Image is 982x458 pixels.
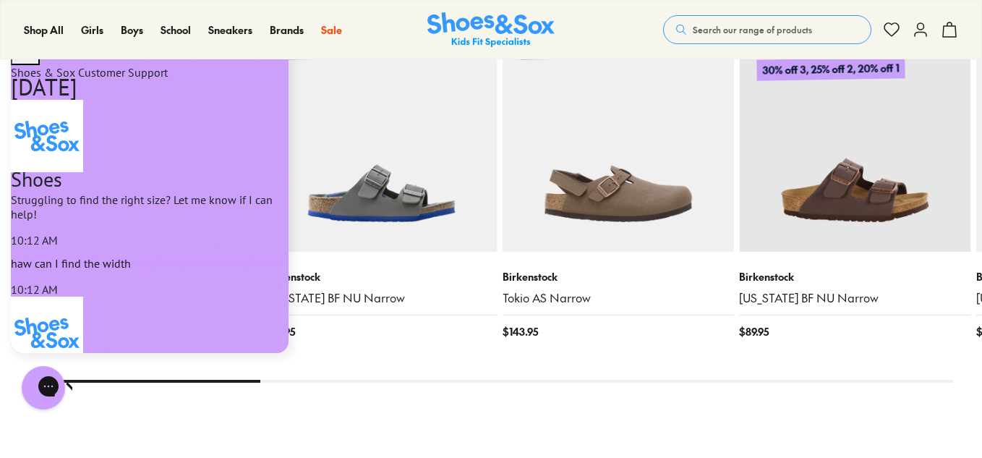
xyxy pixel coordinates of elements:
[11,136,289,150] h3: Shoes
[24,22,64,37] span: Shop All
[11,156,289,185] div: Struggling to find the right size? Let me know if I can help!
[739,269,970,284] p: Birkenstock
[739,324,769,339] span: $ 89.95
[208,22,252,38] a: Sneakers
[265,290,497,306] a: [US_STATE] BF NU Narrow
[756,57,905,81] p: 30% off 3, 25% off 2, 20% off 1
[11,220,289,234] p: haw can I find the width
[161,22,191,37] span: School
[265,269,497,284] p: Birkenstock
[208,22,252,37] span: Sneakers
[81,22,103,37] span: Girls
[161,22,191,38] a: School
[270,22,304,38] a: Brands
[11,260,83,333] img: Shoes & Sox Customer Support
[693,23,812,36] span: Search our range of products
[11,43,289,58] h2: [DATE]
[14,361,72,415] iframe: Gorgias live chat messenger
[503,290,734,306] a: Tokio AS Narrow
[121,22,143,37] span: Boys
[11,64,83,136] img: Shoes
[663,15,871,44] button: Search our range of products
[11,197,289,211] div: 10:12 AM
[739,290,970,306] a: [US_STATE] BF NU Narrow
[270,22,304,37] span: Brands
[503,324,538,339] span: $ 143.95
[24,22,64,38] a: Shop All
[11,246,289,260] div: 10:12 AM
[427,12,555,48] a: Shoes & Sox
[81,22,103,38] a: Girls
[427,12,555,48] img: SNS_Logo_Responsive.svg
[321,22,342,38] a: Sale
[11,29,168,43] span: Shoes & Sox Customer Support
[121,22,143,38] a: Boys
[503,269,734,284] p: Birkenstock
[11,7,289,43] div: Live chat window header
[321,22,342,37] span: Sale
[11,7,40,29] button: go to home page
